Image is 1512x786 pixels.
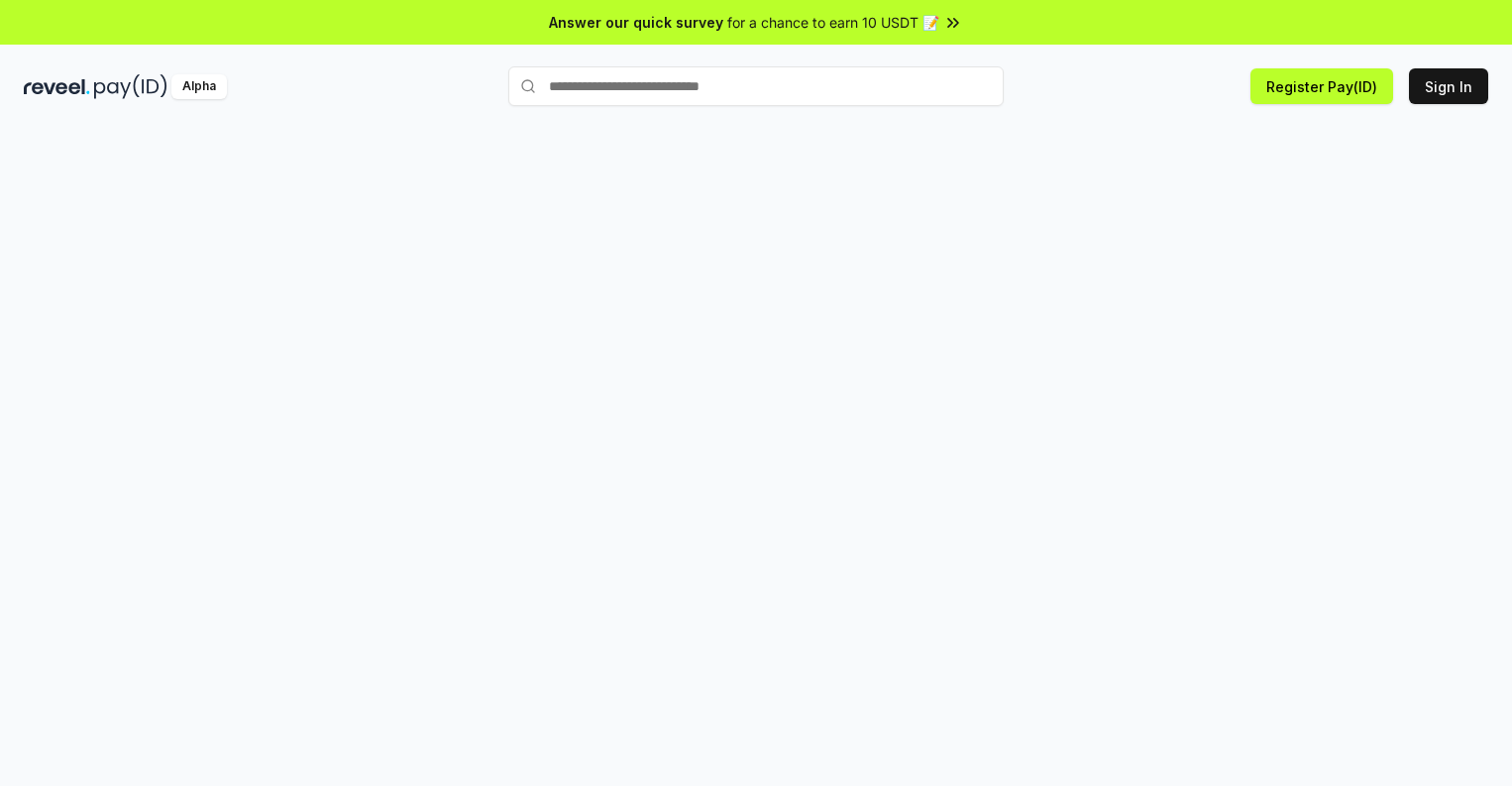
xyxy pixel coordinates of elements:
[549,12,723,33] span: Answer our quick survey
[1409,68,1488,104] button: Sign In
[94,74,167,99] img: pay_id
[171,74,227,99] div: Alpha
[1250,68,1393,104] button: Register Pay(ID)
[24,74,90,99] img: reveel_dark
[727,12,939,33] span: for a chance to earn 10 USDT 📝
